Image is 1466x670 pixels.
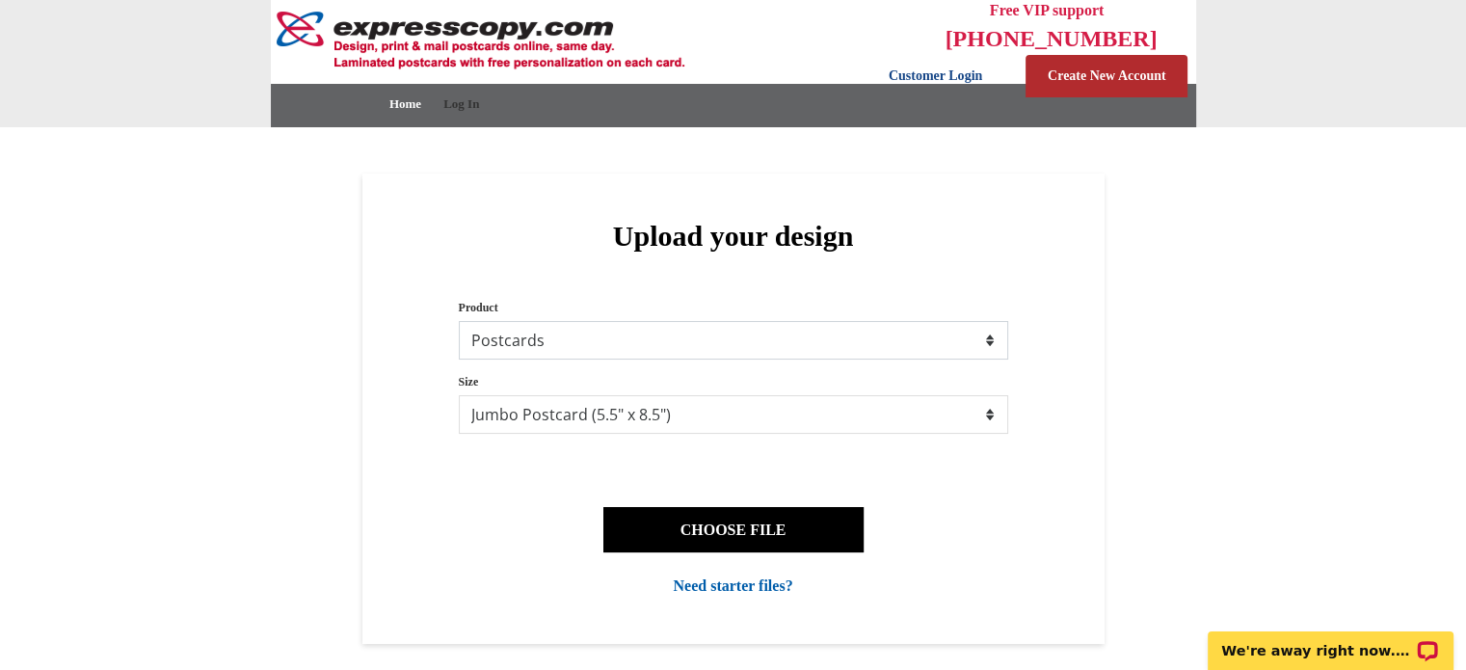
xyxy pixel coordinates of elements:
span: Free VIP support [990,2,1105,18]
h2: Upload your design [478,220,989,252]
a: Log In [443,96,479,111]
button: CHOOSE FILE [603,507,864,552]
iframe: LiveChat chat widget [1195,609,1466,670]
span: [PHONE_NUMBER] [946,26,1158,51]
div: Customer Login [827,55,989,86]
label: Size [459,374,479,390]
div: Create New Account [1026,55,1187,97]
a: Need starter files? [673,577,792,594]
a: Home [389,96,421,111]
label: Product [459,300,498,316]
